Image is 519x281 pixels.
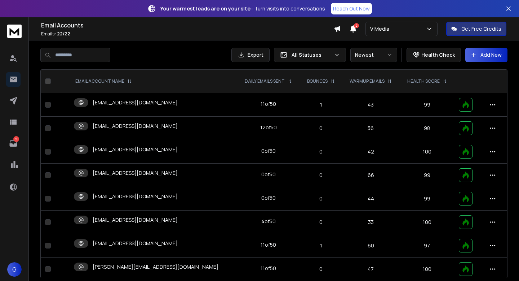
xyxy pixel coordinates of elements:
[93,240,178,247] p: [EMAIL_ADDRESS][DOMAIN_NAME]
[93,169,178,177] p: [EMAIL_ADDRESS][DOMAIN_NAME]
[304,172,338,179] p: 0
[57,31,70,37] span: 22 / 22
[342,258,400,281] td: 47
[41,31,334,37] p: Emails :
[407,48,461,62] button: Health Check
[93,263,218,271] p: [PERSON_NAME][EMAIL_ADDRESS][DOMAIN_NAME]
[400,164,454,187] td: 99
[261,100,276,108] div: 11 of 50
[400,93,454,117] td: 99
[400,258,454,281] td: 100
[342,93,400,117] td: 43
[75,78,132,84] div: EMAIL ACCOUNT NAME
[261,218,276,225] div: 4 of 50
[370,25,392,33] p: V Media
[350,48,397,62] button: Newest
[261,194,276,202] div: 0 of 50
[342,117,400,140] td: 56
[41,21,334,30] h1: Email Accounts
[7,262,22,277] button: G
[93,122,178,130] p: [EMAIL_ADDRESS][DOMAIN_NAME]
[400,211,454,234] td: 100
[261,171,276,178] div: 0 of 50
[93,193,178,200] p: [EMAIL_ADDRESS][DOMAIN_NAME]
[93,99,178,106] p: [EMAIL_ADDRESS][DOMAIN_NAME]
[261,147,276,155] div: 0 of 50
[354,23,359,28] span: 2
[304,195,338,202] p: 0
[13,136,19,142] p: 2
[304,242,338,249] p: 1
[342,234,400,258] td: 60
[400,234,454,258] td: 97
[261,265,276,272] div: 11 of 50
[261,241,276,248] div: 11 of 50
[461,25,501,33] p: Get Free Credits
[446,22,506,36] button: Get Free Credits
[160,5,325,12] p: – Turn visits into conversations
[304,219,338,226] p: 0
[245,78,285,84] p: DAILY EMAILS SENT
[400,187,454,211] td: 99
[93,216,178,224] p: [EMAIL_ADDRESS][DOMAIN_NAME]
[465,48,507,62] button: Add New
[6,136,21,151] a: 2
[421,51,455,59] p: Health Check
[304,148,338,155] p: 0
[342,187,400,211] td: 44
[331,3,372,14] a: Reach Out Now
[407,78,440,84] p: HEALTH SCORE
[304,101,338,108] p: 1
[304,125,338,132] p: 0
[7,25,22,38] img: logo
[93,146,178,153] p: [EMAIL_ADDRESS][DOMAIN_NAME]
[333,5,370,12] p: Reach Out Now
[231,48,270,62] button: Export
[304,265,338,273] p: 0
[342,164,400,187] td: 66
[342,140,400,164] td: 42
[307,78,328,84] p: BOUNCES
[160,5,250,12] strong: Your warmest leads are on your site
[400,117,454,140] td: 98
[342,211,400,234] td: 33
[350,78,385,84] p: WARMUP EMAILS
[400,140,454,164] td: 100
[292,51,331,59] p: All Statuses
[260,124,277,131] div: 12 of 50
